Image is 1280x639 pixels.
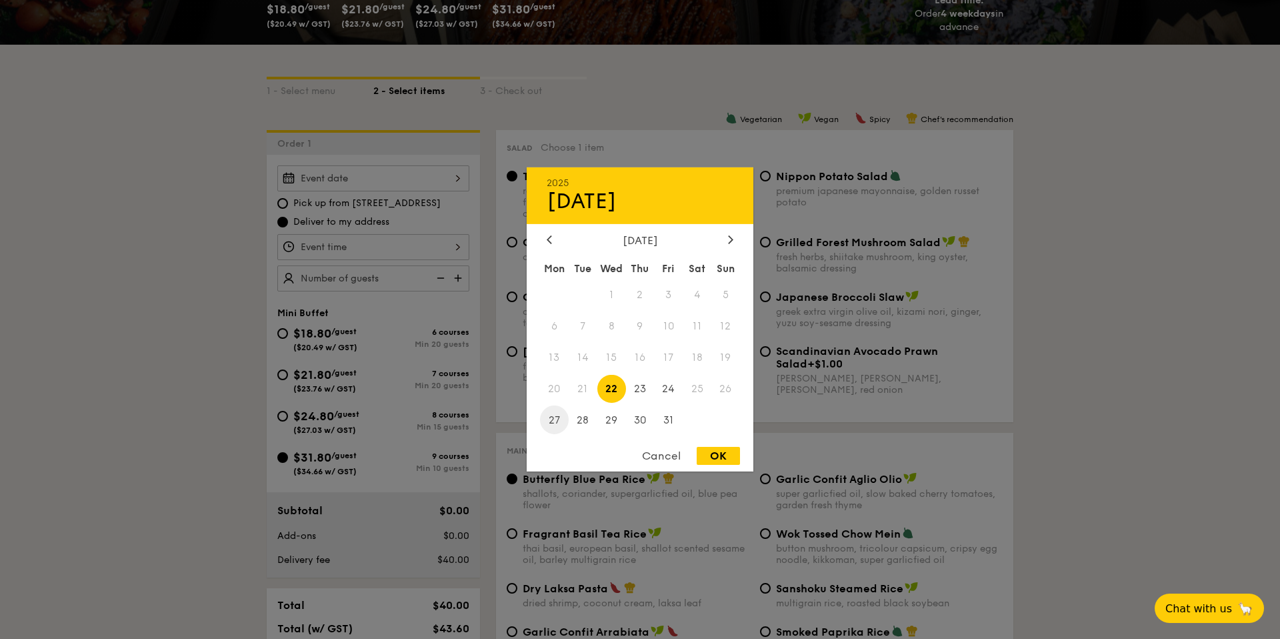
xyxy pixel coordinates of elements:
[711,344,740,372] span: 19
[626,312,655,341] span: 9
[547,234,733,247] div: [DATE]
[547,189,733,214] div: [DATE]
[683,374,711,403] span: 25
[711,281,740,309] span: 5
[1237,601,1253,616] span: 🦙
[654,312,683,341] span: 10
[569,374,597,403] span: 21
[540,406,569,434] span: 27
[597,344,626,372] span: 15
[683,257,711,281] div: Sat
[654,374,683,403] span: 24
[569,257,597,281] div: Tue
[1165,602,1232,615] span: Chat with us
[1155,594,1264,623] button: Chat with us🦙
[654,344,683,372] span: 17
[626,344,655,372] span: 16
[597,281,626,309] span: 1
[654,406,683,434] span: 31
[626,281,655,309] span: 2
[683,344,711,372] span: 18
[540,312,569,341] span: 6
[654,257,683,281] div: Fri
[626,257,655,281] div: Thu
[569,312,597,341] span: 7
[597,374,626,403] span: 22
[711,257,740,281] div: Sun
[626,406,655,434] span: 30
[540,374,569,403] span: 20
[547,177,733,189] div: 2025
[597,312,626,341] span: 8
[597,257,626,281] div: Wed
[569,344,597,372] span: 14
[629,447,694,465] div: Cancel
[626,374,655,403] span: 23
[711,374,740,403] span: 26
[540,257,569,281] div: Mon
[597,406,626,434] span: 29
[654,281,683,309] span: 3
[569,406,597,434] span: 28
[711,312,740,341] span: 12
[697,447,740,465] div: OK
[683,312,711,341] span: 11
[683,281,711,309] span: 4
[540,344,569,372] span: 13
